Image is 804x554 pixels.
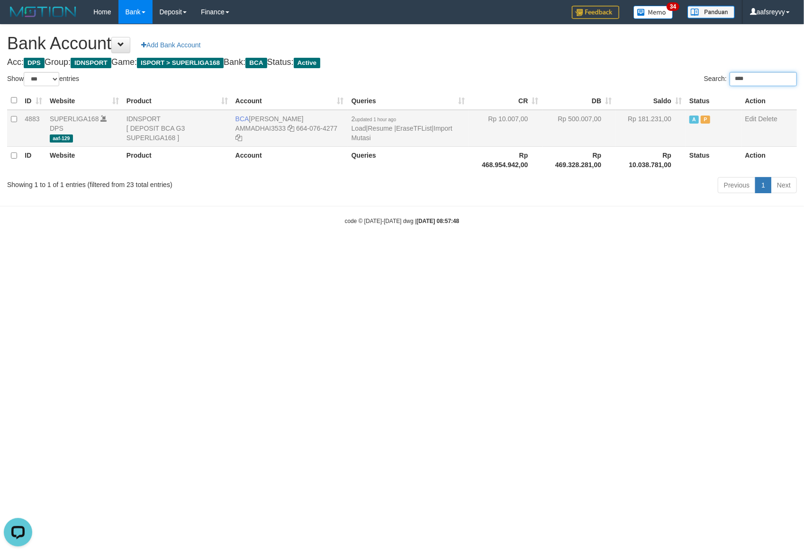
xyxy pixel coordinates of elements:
[123,91,232,110] th: Product: activate to sort column ascending
[294,58,321,68] span: Active
[355,117,396,122] span: updated 1 hour ago
[718,177,756,193] a: Previous
[730,72,797,86] input: Search:
[245,58,267,68] span: BCA
[7,5,79,19] img: MOTION_logo.png
[4,4,32,32] button: Open LiveChat chat widget
[741,91,797,110] th: Action
[46,110,123,147] td: DPS
[686,146,741,173] th: Status
[615,146,686,173] th: Rp 10.038.781,00
[232,91,348,110] th: Account: activate to sort column ascending
[7,34,797,53] h1: Bank Account
[50,134,73,143] span: aaf-129
[21,146,46,173] th: ID
[686,91,741,110] th: Status
[687,6,735,18] img: panduan.png
[667,2,679,11] span: 34
[771,177,797,193] a: Next
[352,115,452,142] span: | | |
[24,72,59,86] select: Showentries
[469,91,542,110] th: CR: activate to sort column ascending
[235,134,242,142] a: Copy 6640764277 to clipboard
[345,218,460,224] small: code © [DATE]-[DATE] dwg |
[71,58,111,68] span: IDNSPORT
[232,146,348,173] th: Account
[123,110,232,147] td: IDNSPORT [ DEPOSIT BCA G3 SUPERLIGA168 ]
[755,177,771,193] a: 1
[396,125,432,132] a: EraseTFList
[46,91,123,110] th: Website: activate to sort column ascending
[46,146,123,173] th: Website
[542,91,616,110] th: DB: activate to sort column ascending
[50,115,99,123] a: SUPERLIGA168
[137,58,224,68] span: ISPORT > SUPERLIGA168
[745,115,757,123] a: Edit
[352,125,452,142] a: Import Mutasi
[615,110,686,147] td: Rp 181.231,00
[633,6,673,19] img: Button%20Memo.svg
[368,125,392,132] a: Resume
[7,176,328,189] div: Showing 1 to 1 of 1 entries (filtered from 23 total entries)
[21,110,46,147] td: 4883
[469,146,542,173] th: Rp 468.954.942,00
[352,115,397,123] span: 2
[352,125,366,132] a: Load
[469,110,542,147] td: Rp 10.007,00
[135,37,207,53] a: Add Bank Account
[416,218,459,224] strong: [DATE] 08:57:48
[572,6,619,19] img: Feedback.jpg
[701,116,710,124] span: Paused
[7,72,79,86] label: Show entries
[542,110,616,147] td: Rp 500.007,00
[24,58,45,68] span: DPS
[542,146,616,173] th: Rp 469.328.281,00
[348,91,469,110] th: Queries: activate to sort column ascending
[235,115,249,123] span: BCA
[759,115,777,123] a: Delete
[288,125,294,132] a: Copy AMMADHAI3533 to clipboard
[615,91,686,110] th: Saldo: activate to sort column ascending
[21,91,46,110] th: ID: activate to sort column ascending
[123,146,232,173] th: Product
[689,116,699,124] span: Active
[7,58,797,67] h4: Acc: Group: Game: Bank: Status:
[741,146,797,173] th: Action
[235,125,286,132] a: AMMADHAI3533
[348,146,469,173] th: Queries
[704,72,797,86] label: Search:
[232,110,348,147] td: [PERSON_NAME] 664-076-4277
